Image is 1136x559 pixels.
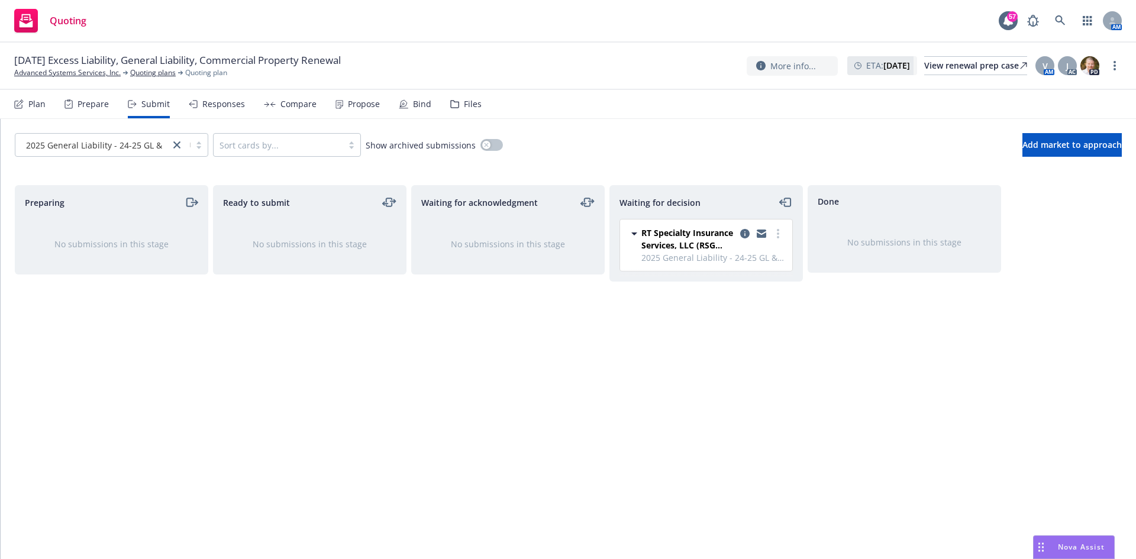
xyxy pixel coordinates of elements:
[78,99,109,109] div: Prepare
[754,227,769,241] a: copy logging email
[1007,11,1018,22] div: 57
[431,238,585,250] div: No submissions in this stage
[924,56,1027,75] a: View renewal prep case
[1022,139,1122,150] span: Add market to approach
[779,195,793,209] a: moveLeft
[280,99,317,109] div: Compare
[1021,9,1045,33] a: Report a Bug
[771,227,785,241] a: more
[26,139,180,151] span: 2025 General Liability - 24-25 GL & GKL
[1076,9,1099,33] a: Switch app
[1022,133,1122,157] button: Add market to approach
[233,238,387,250] div: No submissions in this stage
[170,138,184,152] a: close
[366,139,476,151] span: Show archived submissions
[818,195,839,208] span: Done
[1048,9,1072,33] a: Search
[14,67,121,78] a: Advanced Systems Services, Inc.
[130,67,176,78] a: Quoting plans
[184,195,198,209] a: moveRight
[464,99,482,109] div: Files
[413,99,431,109] div: Bind
[14,53,341,67] span: [DATE] Excess Liability, General Liability, Commercial Property Renewal
[924,57,1027,75] div: View renewal prep case
[641,251,785,264] span: 2025 General Liability - 24-25 GL & GKL
[202,99,245,109] div: Responses
[641,227,735,251] span: RT Specialty Insurance Services, LLC (RSG Specialty, LLC)
[1043,60,1048,72] span: V
[1080,56,1099,75] img: photo
[866,59,910,72] span: ETA :
[28,99,46,109] div: Plan
[141,99,170,109] div: Submit
[223,196,290,209] span: Ready to submit
[1034,536,1048,558] div: Drag to move
[1066,60,1069,72] span: J
[50,16,86,25] span: Quoting
[21,139,164,151] span: 2025 General Liability - 24-25 GL & GKL
[1033,535,1115,559] button: Nova Assist
[421,196,538,209] span: Waiting for acknowledgment
[580,195,595,209] a: moveLeftRight
[619,196,701,209] span: Waiting for decision
[770,60,816,72] span: More info...
[25,196,64,209] span: Preparing
[827,236,982,248] div: No submissions in this stage
[185,67,227,78] span: Quoting plan
[1058,542,1105,552] span: Nova Assist
[883,60,910,71] strong: [DATE]
[738,227,752,241] a: copy logging email
[382,195,396,209] a: moveLeftRight
[1108,59,1122,73] a: more
[348,99,380,109] div: Propose
[747,56,838,76] button: More info...
[34,238,189,250] div: No submissions in this stage
[9,4,91,37] a: Quoting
